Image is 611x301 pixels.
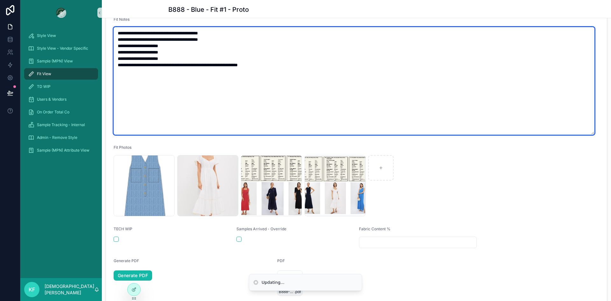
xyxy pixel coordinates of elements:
[24,119,98,131] a: Sample Tracking - Internal
[37,110,69,115] span: On Order Total Co
[29,286,35,293] span: KF
[24,106,98,118] a: On Order Total Co
[24,145,98,156] a: Sample (MPN) Attribute View
[37,71,51,76] span: Fit View
[114,270,152,281] a: Generate PDF
[24,81,98,92] a: TD WIP
[277,258,285,263] span: PDF
[37,59,73,64] span: Sample (MPN) View
[37,122,85,127] span: Sample Tracking - Internal
[236,226,286,231] span: Samples Arrived - Override
[37,33,56,38] span: Style View
[37,135,77,140] span: Admin - Remove Style
[24,43,98,54] a: Style View - Vendor Specific
[24,94,98,105] a: Users & Vendors
[114,17,130,22] span: Fit Notes
[45,283,94,296] p: [DEMOGRAPHIC_DATA][PERSON_NAME]
[114,258,139,263] span: Generate PDF
[24,30,98,41] a: Style View
[294,289,301,294] span: .pdf
[24,55,98,67] a: Sample (MPN) View
[114,145,131,150] span: Fit Photos
[20,25,102,164] div: scrollable content
[114,226,132,231] span: TECH WIP
[37,84,51,89] span: TD WIP
[37,46,88,51] span: Style View - Vendor Specific
[359,226,390,231] span: Fabric Content %
[168,5,249,14] h1: B888 - Blue - Fit #1 - Proto
[262,279,284,286] div: Updating...
[279,289,294,294] span: B888---Blue---Fit-#1---Proto
[37,97,67,102] span: Users & Vendors
[37,148,89,153] span: Sample (MPN) Attribute View
[56,8,66,18] img: App logo
[24,132,98,143] a: Admin - Remove Style
[24,68,98,80] a: Fit View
